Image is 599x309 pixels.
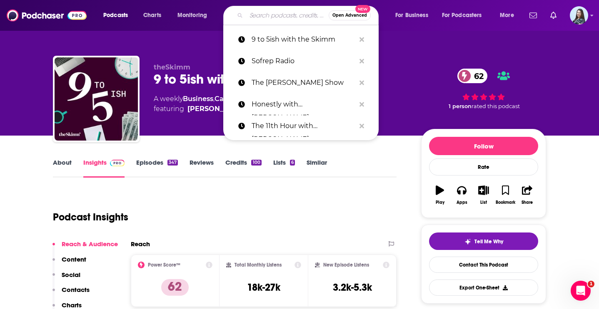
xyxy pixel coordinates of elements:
a: The [PERSON_NAME] Show [223,72,379,94]
a: Show notifications dropdown [526,8,540,22]
button: Apps [451,180,472,210]
div: 6 [290,160,295,166]
a: Honestly with [PERSON_NAME] [223,94,379,115]
a: The 11th Hour with [PERSON_NAME] [223,115,379,137]
div: Play [436,200,444,205]
p: Reach & Audience [62,240,118,248]
button: Contacts [52,286,90,301]
a: Business [183,95,213,103]
button: Open AdvancedNew [329,10,371,20]
span: New [355,5,370,13]
p: 9 to 5ish with the Skimm [252,29,355,50]
span: More [500,10,514,21]
iframe: Intercom live chat [571,281,591,301]
div: Bookmark [496,200,515,205]
p: Honestly with Bari Weiss [252,94,355,115]
p: The 11th Hour with Stephanie Ruhle [252,115,355,137]
button: Follow [429,137,538,155]
a: Show notifications dropdown [547,8,560,22]
a: Lists6 [273,158,295,178]
p: Charts [62,301,82,309]
button: Social [52,271,80,286]
button: Export One-Sheet [429,279,538,296]
div: 62 1 personrated this podcast [421,63,546,115]
span: featuring [154,104,328,114]
div: Search podcasts, credits, & more... [231,6,387,25]
a: Carly Zakin [187,104,247,114]
span: Logged in as brookefortierpr [570,6,588,25]
a: Sofrep Radio [223,50,379,72]
img: Podchaser Pro [110,160,125,166]
p: 62 [161,279,189,296]
a: 62 [457,69,488,83]
button: open menu [494,9,524,22]
a: Careers [215,95,241,103]
p: Sofrep Radio [252,50,355,72]
button: Play [429,180,451,210]
a: 9 to 5ish with the Skimm [223,29,379,50]
span: Tell Me Why [474,238,503,245]
button: tell me why sparkleTell Me Why [429,232,538,250]
button: open menu [172,9,218,22]
img: tell me why sparkle [464,238,471,245]
a: Similar [307,158,327,178]
h2: New Episode Listens [323,262,369,268]
a: Charts [138,9,166,22]
div: List [480,200,487,205]
div: Share [522,200,533,205]
p: The Eric Metaxas Show [252,72,355,94]
button: open menu [389,9,439,22]
a: About [53,158,72,178]
h3: 3.2k-5.3k [333,281,372,294]
h2: Reach [131,240,150,248]
span: 1 person [449,103,472,109]
span: rated this podcast [472,103,520,109]
button: open menu [437,9,494,22]
span: Open Advanced [332,13,367,17]
img: User Profile [570,6,588,25]
div: Rate [429,158,538,176]
p: Social [62,271,80,279]
div: A weekly podcast [154,94,328,114]
h2: Total Monthly Listens [235,262,282,268]
span: For Business [395,10,428,21]
span: 1 [588,281,594,287]
span: Podcasts [103,10,128,21]
p: Contacts [62,286,90,294]
span: theSkimm [154,63,190,71]
span: For Podcasters [442,10,482,21]
button: Bookmark [494,180,516,210]
button: Share [517,180,538,210]
button: open menu [97,9,139,22]
div: 347 [167,160,178,166]
button: Show profile menu [570,6,588,25]
img: Podchaser - Follow, Share and Rate Podcasts [7,7,87,23]
img: 9 to 5ish with theSkimm [55,57,138,141]
a: Reviews [190,158,214,178]
input: Search podcasts, credits, & more... [246,9,329,22]
span: 62 [466,69,488,83]
a: Credits100 [225,158,261,178]
a: InsightsPodchaser Pro [83,158,125,178]
span: Charts [143,10,161,21]
h3: 18k-27k [247,281,280,294]
span: Monitoring [177,10,207,21]
span: , [213,95,215,103]
h1: Podcast Insights [53,211,128,223]
h2: Power Score™ [148,262,180,268]
button: List [473,180,494,210]
div: 100 [251,160,261,166]
button: Reach & Audience [52,240,118,255]
button: Content [52,255,86,271]
div: Apps [457,200,467,205]
a: Episodes347 [136,158,178,178]
p: Content [62,255,86,263]
a: Contact This Podcast [429,257,538,273]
